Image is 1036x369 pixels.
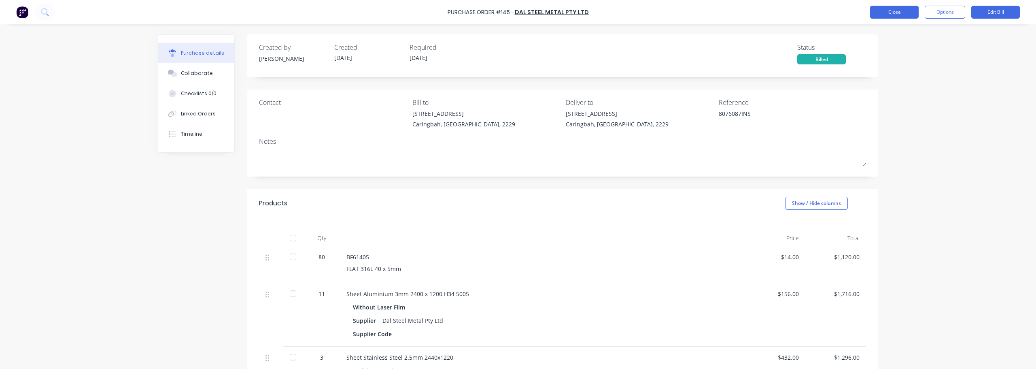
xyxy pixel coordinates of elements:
div: $1,120.00 [812,253,860,261]
div: [STREET_ADDRESS] [566,109,669,118]
button: Purchase details [158,43,234,63]
div: Products [259,198,287,208]
div: Supplier [353,315,382,326]
div: 80 [310,253,333,261]
a: Dal Steel Metal Pty Ltd [515,8,589,16]
button: Edit Bill [971,6,1020,19]
div: Deliver to [566,98,713,107]
button: Timeline [158,124,234,144]
div: Required [410,43,478,52]
div: Price [745,230,805,246]
div: Notes [259,137,866,146]
div: Qty [304,230,340,246]
div: Purchase Order #145 - [448,8,514,17]
div: Contact [259,98,406,107]
div: Created [334,43,403,52]
button: Show / Hide columns [785,197,848,210]
div: Checklists 0/0 [181,90,217,97]
div: Reference [719,98,866,107]
div: Bill to [412,98,560,107]
div: $14.00 [751,253,799,261]
button: Options [925,6,965,19]
div: Dal Steel Metal Pty Ltd [382,315,443,326]
button: Checklists 0/0 [158,83,234,104]
div: $1,716.00 [812,290,860,298]
div: FLAT 316L 40 x 5mm [346,264,738,273]
div: Caringbah, [GEOGRAPHIC_DATA], 2229 [412,120,515,128]
div: Timeline [181,130,202,138]
div: BF61405 [346,253,738,261]
button: Collaborate [158,63,234,83]
div: Total [805,230,866,246]
div: Supplier Code [353,328,398,340]
div: Caringbah, [GEOGRAPHIC_DATA], 2229 [566,120,669,128]
div: Status [797,43,866,52]
div: Linked Orders [181,110,216,117]
div: [PERSON_NAME] [259,54,328,63]
div: Created by [259,43,328,52]
div: 11 [310,290,333,298]
div: $432.00 [751,353,799,362]
button: Close [870,6,919,19]
div: $1,296.00 [812,353,860,362]
div: $156.00 [751,290,799,298]
div: Collaborate [181,70,213,77]
div: [STREET_ADDRESS] [412,109,515,118]
textarea: 8076087INS [719,109,820,128]
div: 3 [310,353,333,362]
div: Billed [797,54,846,64]
img: Factory [16,6,28,18]
button: Linked Orders [158,104,234,124]
div: Purchase details [181,49,224,57]
div: Sheet Aluminium 3mm 2400 x 1200 H34 5005 [346,290,738,298]
div: Sheet Stainless Steel 2.5mm 2440x1220 [346,353,738,362]
div: Without Laser Film [353,301,408,313]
